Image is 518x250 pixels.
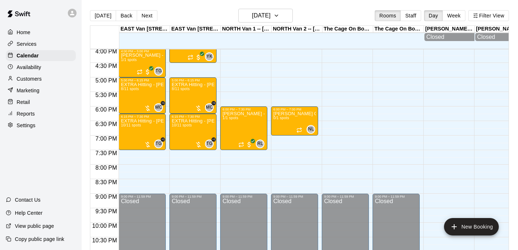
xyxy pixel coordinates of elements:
span: 10/11 spots filled [172,123,192,127]
h6: [DATE] [252,11,271,21]
a: Reports [6,108,76,119]
span: 8/11 spots filled [121,87,139,91]
p: Retail [17,98,30,106]
div: Yuma Kiyono [205,52,214,61]
p: Home [17,29,30,36]
p: Contact Us [15,196,41,203]
button: Back [116,10,137,21]
p: Help Center [15,209,42,217]
div: 4:00 PM – 5:00 PM: Callum Sinclair - Thurs, Sept 4-25 @ East Van [119,48,166,77]
span: Michael Crouse & 1 other [157,103,163,112]
span: 4:00 PM [94,48,119,55]
span: Recurring event [238,142,244,148]
span: TG [156,140,162,148]
div: 6:15 PM – 7:30 PM: EXTRA Hitting - Yakima Roster [169,114,217,150]
span: 5:00 PM [94,77,119,84]
div: 6:15 PM – 7:30 PM [121,115,164,118]
div: 5:00 PM – 6:15 PM [121,78,164,82]
div: 9:00 PM – 11:59 PM [273,195,316,198]
div: 6:15 PM – 7:30 PM: EXTRA Hitting - Yakima Roster [119,114,166,150]
span: Recurring event [188,55,193,60]
span: 6:30 PM [94,121,119,127]
div: 9:00 PM – 11:59 PM [121,195,164,198]
span: 10:00 PM [90,223,119,229]
div: Tyson Gillies [205,140,214,148]
a: Marketing [6,85,76,96]
p: Reports [17,110,35,117]
span: NL [308,126,314,133]
div: NORTH Van 1 -- [STREET_ADDRESS] [221,26,272,33]
div: 9:00 PM – 11:59 PM [324,195,367,198]
span: All customers have paid [246,141,253,148]
span: 7:30 PM [94,150,119,156]
div: Michael Crouse [154,103,163,112]
div: Michael Crouse [205,103,214,112]
div: 9:00 PM – 11:59 PM [172,195,214,198]
span: 10/11 spots filled [121,123,141,127]
div: 9:00 PM – 11:59 PM [375,195,418,198]
p: Customers [17,75,42,82]
div: 6:00 PM – 7:00 PM [273,108,316,111]
div: 5:00 PM – 6:15 PM: EXTRA Hitting - Yakima Roster [169,77,217,114]
div: Nathan Lesuer [307,125,315,134]
a: Calendar [6,50,76,61]
span: All customers have paid [144,68,151,76]
div: The Cage On Boundary 2 -- [STREET_ADDRESS] ([PERSON_NAME] & [PERSON_NAME]), [GEOGRAPHIC_DATA] [373,26,424,33]
button: [DATE] [238,9,293,23]
span: 9:00 PM [94,194,119,200]
span: Tyson Gillies & 1 other [157,140,163,148]
a: Customers [6,73,76,84]
p: Settings [17,122,36,129]
span: 5:30 PM [94,92,119,98]
span: TG [156,68,162,75]
a: Settings [6,120,76,131]
div: 5:00 PM – 6:15 PM [172,78,214,82]
div: NORTH Van 2 -- [STREET_ADDRESS] [272,26,322,33]
button: add [444,218,499,235]
div: 6:00 PM – 7:30 PM: Wylie Morris - Thursdays, Sept 4-Oct 9 @ North Van [220,106,267,150]
span: 1/1 spots filled [121,58,137,62]
button: Staff [400,10,421,21]
span: All customers have paid [195,54,202,61]
span: 10:30 PM [90,237,119,243]
div: 6:00 PM – 7:00 PM: Bennett Gaze - Sept 18 - Oct 9 @ North Van (4wks) [271,106,318,136]
span: +1 [161,101,165,105]
span: 8/11 spots filled [172,87,189,91]
span: MC [155,104,162,111]
span: Yuma Kiyono [208,52,214,61]
span: Ryan Leonard [259,140,264,148]
div: Tyson Gillies [154,140,163,148]
a: Availability [6,62,76,73]
span: 7:00 PM [94,136,119,142]
span: RL [257,140,263,148]
div: 9:00 PM – 11:59 PM [222,195,265,198]
div: 6:15 PM – 7:30 PM [172,115,214,118]
div: The Cage On Boundary 1 -- [STREET_ADDRESS] ([PERSON_NAME] & [PERSON_NAME]), [GEOGRAPHIC_DATA] [322,26,373,33]
span: 9:30 PM [94,208,119,214]
button: [DATE] [90,10,116,21]
button: Day [424,10,443,21]
a: Services [6,39,76,49]
span: MC [206,104,213,111]
span: Tyson Gillies & 1 other [208,140,214,148]
div: EAST Van [STREET_ADDRESS] [119,26,170,33]
span: 0/1 spots filled [273,116,289,120]
span: 6:00 PM [94,106,119,113]
a: Home [6,27,76,38]
button: Filter View [468,10,509,21]
p: Services [17,40,37,48]
div: Closed [426,34,473,40]
div: Tyson Gillies [154,67,163,76]
div: 6:00 PM – 7:30 PM [222,108,265,111]
button: Rooms [375,10,401,21]
span: Tyson Gillies [157,67,163,76]
div: 5:00 PM – 6:15 PM: EXTRA Hitting - Yakima Roster [119,77,166,114]
p: Marketing [17,87,40,94]
p: Availability [17,64,41,71]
